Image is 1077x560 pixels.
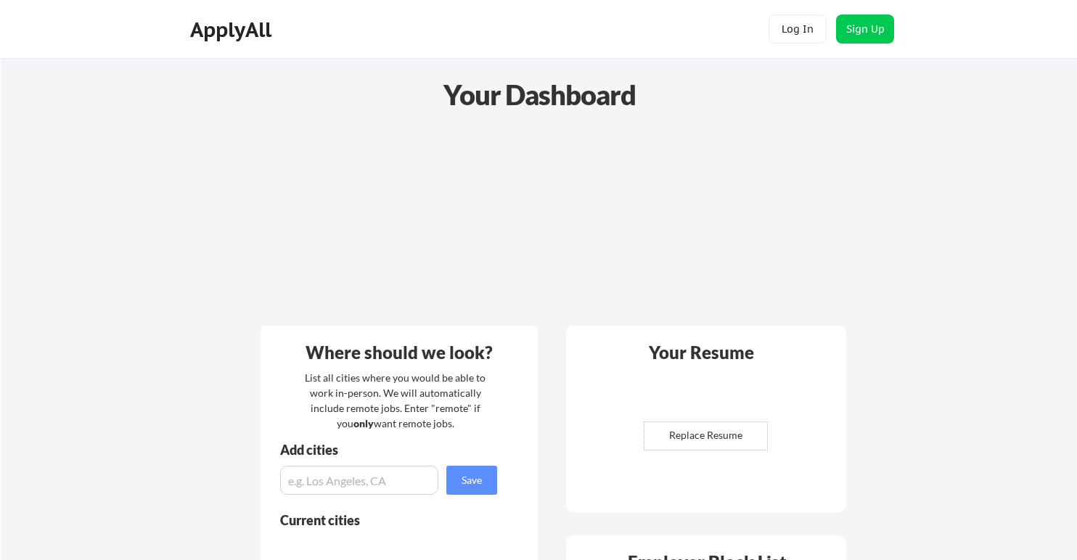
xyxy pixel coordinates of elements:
div: Current cities [280,514,481,527]
div: Your Resume [629,344,773,361]
button: Sign Up [836,15,894,44]
button: Log In [769,15,827,44]
input: e.g. Los Angeles, CA [280,466,438,495]
div: Add cities [280,443,501,456]
div: Where should we look? [264,344,534,361]
strong: only [353,417,374,429]
button: Save [446,466,497,495]
div: List all cities where you would be able to work in-person. We will automatically include remote j... [295,370,495,431]
div: Your Dashboard [1,74,1077,115]
div: ApplyAll [190,17,276,42]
